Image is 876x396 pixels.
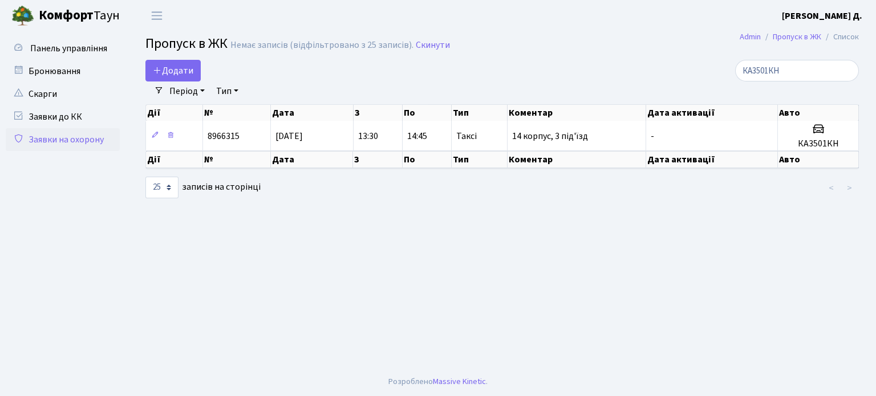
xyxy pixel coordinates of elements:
div: Розроблено . [388,375,488,388]
img: logo.png [11,5,34,27]
a: Massive Kinetic [433,375,486,387]
span: 14:45 [407,130,427,142]
th: Дії [146,105,203,121]
th: З [353,151,402,168]
span: Додати [153,64,193,77]
span: Пропуск в ЖК [145,34,228,54]
select: записів на сторінці [145,177,179,198]
a: [PERSON_NAME] Д. [782,9,862,23]
span: Таксі [456,132,477,141]
th: З [354,105,403,121]
span: [DATE] [275,130,303,142]
a: Заявки до КК [6,105,120,128]
b: [PERSON_NAME] Д. [782,10,862,22]
b: Комфорт [39,6,94,25]
span: Панель управління [30,42,107,55]
a: Скарги [6,83,120,105]
input: Пошук... [735,60,859,81]
th: № [203,105,271,121]
th: Дата активації [646,105,778,121]
a: Заявки на охорону [6,128,120,151]
a: Пропуск в ЖК [773,31,821,43]
th: Авто [778,151,859,168]
label: записів на сторінці [145,177,261,198]
a: Бронювання [6,60,120,83]
th: Тип [452,151,508,168]
a: Додати [145,60,201,81]
th: Дата [271,105,354,121]
th: Авто [778,105,859,121]
a: Панель управління [6,37,120,60]
li: Список [821,31,859,43]
th: По [403,151,452,168]
th: Дата активації [646,151,778,168]
span: 8966315 [208,130,240,142]
th: № [203,151,271,168]
a: Admin [740,31,761,43]
a: Період [165,81,209,101]
th: Тип [452,105,508,121]
th: Коментар [508,105,646,121]
div: Немає записів (відфільтровано з 25 записів). [230,40,413,51]
th: Коментар [508,151,646,168]
th: По [403,105,452,121]
a: Тип [212,81,243,101]
h5: КА3501КН [782,138,854,149]
span: Таун [39,6,120,26]
span: - [651,130,654,142]
a: Скинути [416,40,450,51]
th: Дії [146,151,203,168]
button: Переключити навігацію [143,6,171,25]
span: 13:30 [358,130,378,142]
nav: breadcrumb [723,25,876,49]
span: 14 корпус, 3 під'їзд [512,130,588,142]
th: Дата [271,151,354,168]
